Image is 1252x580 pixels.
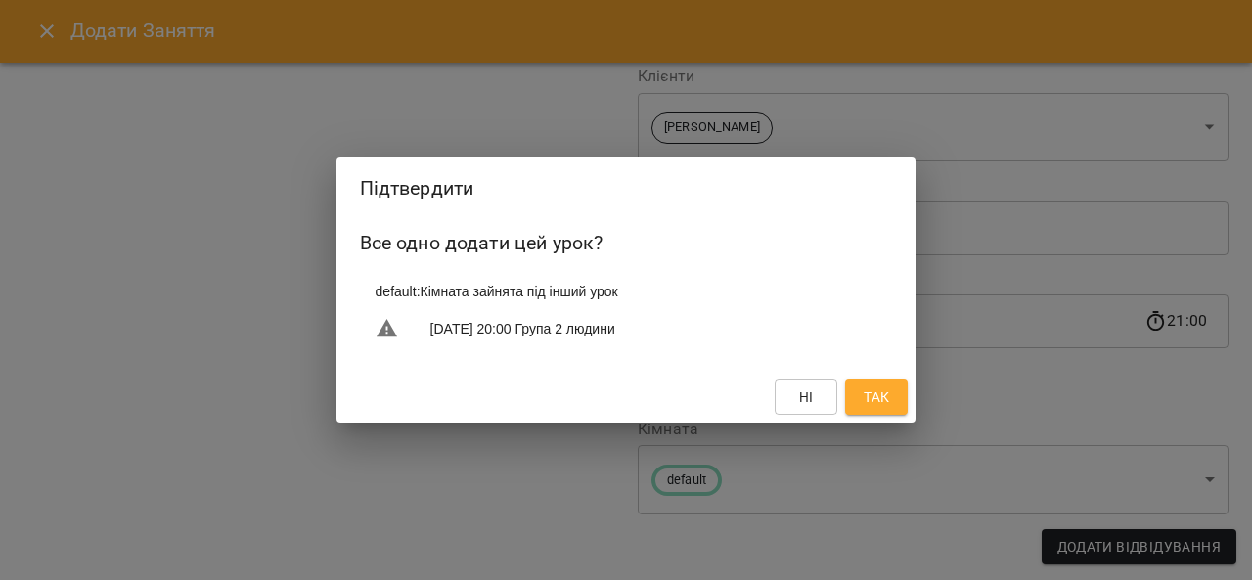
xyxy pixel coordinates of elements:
h6: Все одно додати цей урок? [360,228,893,258]
span: Так [864,385,889,409]
li: default : Кімната зайнята під інший урок [360,274,893,309]
button: Ні [775,379,837,415]
h2: Підтвердити [360,173,893,203]
li: [DATE] 20:00 Група 2 людини [360,309,893,348]
span: Ні [799,385,814,409]
button: Так [845,379,908,415]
